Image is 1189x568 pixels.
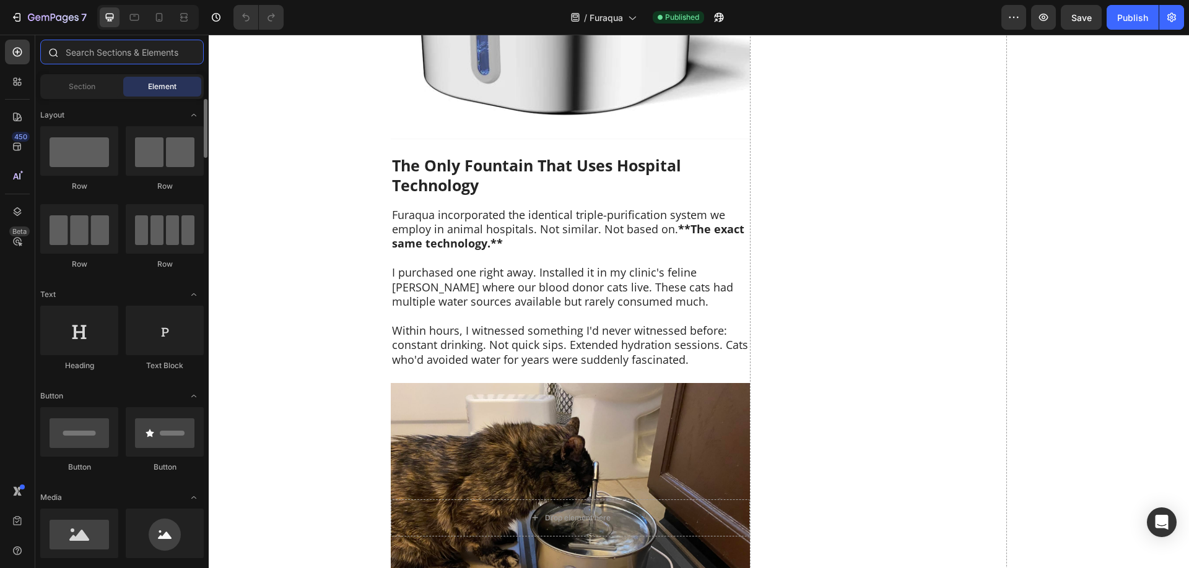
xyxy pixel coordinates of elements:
span: Published [665,12,699,23]
span: Furaqua [590,11,623,24]
span: Save [1071,12,1092,23]
button: Publish [1107,5,1159,30]
div: Row [40,259,118,270]
span: Button [40,390,63,402]
span: Toggle open [184,488,204,507]
span: Text [40,289,56,300]
button: Save [1061,5,1102,30]
div: Text Block [126,360,204,371]
span: Toggle open [184,285,204,304]
div: Beta [9,226,30,236]
span: / [584,11,587,24]
p: 7 [81,10,87,25]
div: Open Intercom Messenger [1147,507,1177,537]
iframe: Design area [209,35,1189,568]
span: Element [148,81,176,92]
span: Toggle open [184,105,204,125]
div: Publish [1117,11,1148,24]
div: 450 [12,132,30,142]
span: Section [69,81,95,92]
div: Button [126,462,204,473]
span: Layout [40,110,64,121]
span: Toggle open [184,386,204,406]
div: Drop element here [336,478,402,488]
div: Row [40,181,118,192]
div: Heading [40,360,118,371]
div: Row [126,181,204,192]
div: Button [40,462,118,473]
div: Undo/Redo [233,5,284,30]
button: 7 [5,5,92,30]
input: Search Sections & Elements [40,40,204,64]
div: Row [126,259,204,270]
span: Media [40,492,62,503]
